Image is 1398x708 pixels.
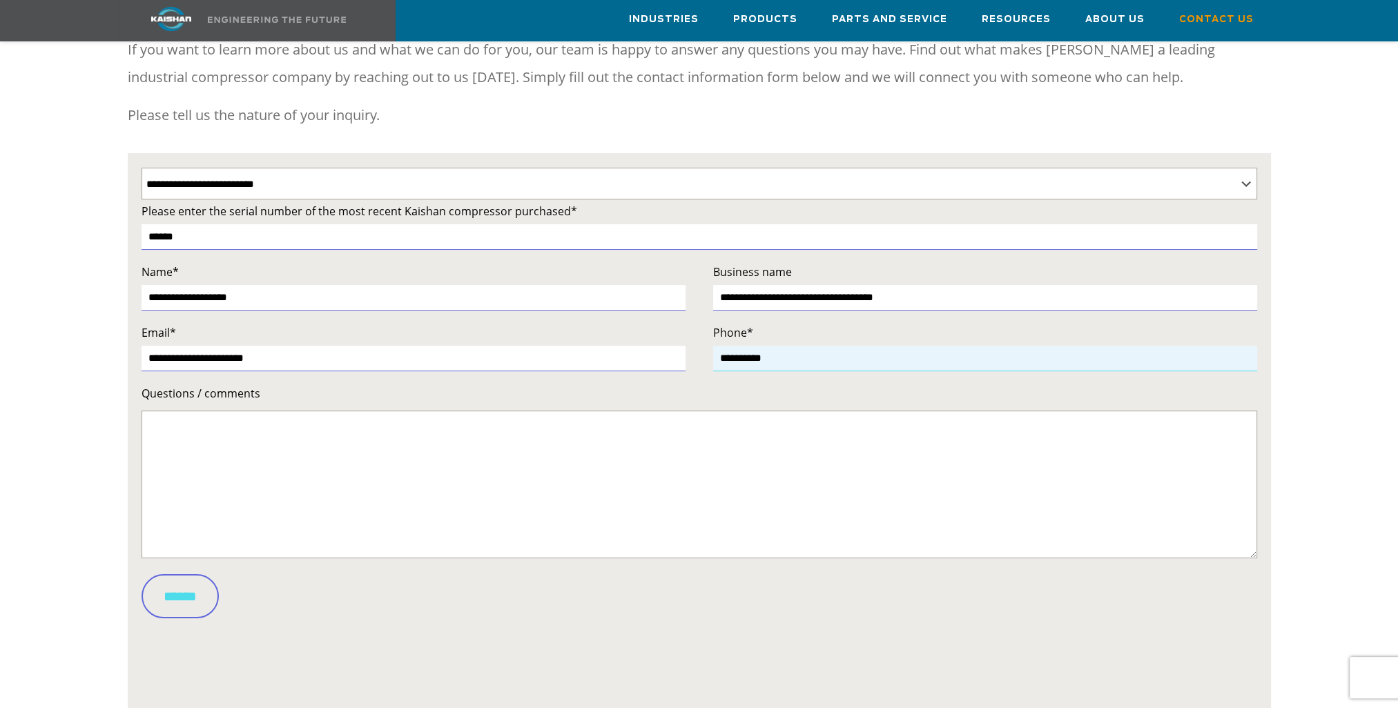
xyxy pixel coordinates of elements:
span: Parts and Service [832,12,947,28]
label: Email* [142,323,686,342]
label: Business name [713,262,1257,282]
a: Contact Us [1179,1,1254,38]
label: Phone* [713,323,1257,342]
a: Resources [982,1,1051,38]
span: Industries [629,12,699,28]
form: Contact form [142,201,1257,706]
label: Please enter the serial number of the most recent Kaishan compressor purchased* [142,201,1257,221]
img: kaishan logo [119,7,223,31]
img: Engineering the future [208,17,346,23]
span: About Us [1085,12,1145,28]
a: Industries [629,1,699,38]
span: Products [733,12,797,28]
p: Please tell us the nature of your inquiry. [128,101,1271,129]
a: Parts and Service [832,1,947,38]
p: If you want to learn more about us and what we can do for you, our team is happy to answer any qu... [128,36,1271,91]
a: Products [733,1,797,38]
span: Resources [982,12,1051,28]
a: About Us [1085,1,1145,38]
span: Contact Us [1179,12,1254,28]
label: Name* [142,262,686,282]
